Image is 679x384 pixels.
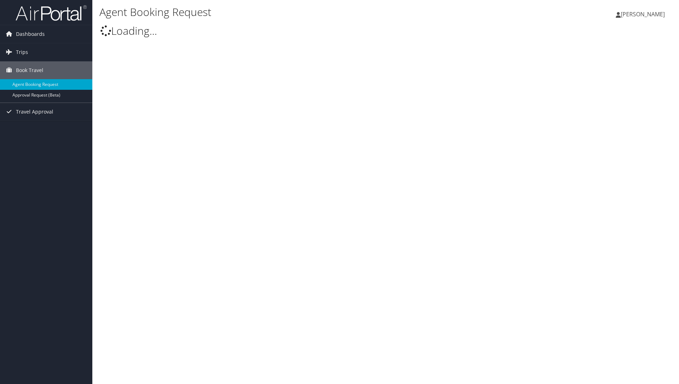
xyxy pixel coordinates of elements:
span: Travel Approval [16,103,53,121]
h1: Agent Booking Request [99,5,481,20]
span: Loading... [101,23,157,38]
a: [PERSON_NAME] [616,4,672,25]
span: Trips [16,43,28,61]
img: airportal-logo.png [16,5,87,21]
span: [PERSON_NAME] [621,10,665,18]
span: Book Travel [16,61,43,79]
span: Dashboards [16,25,45,43]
